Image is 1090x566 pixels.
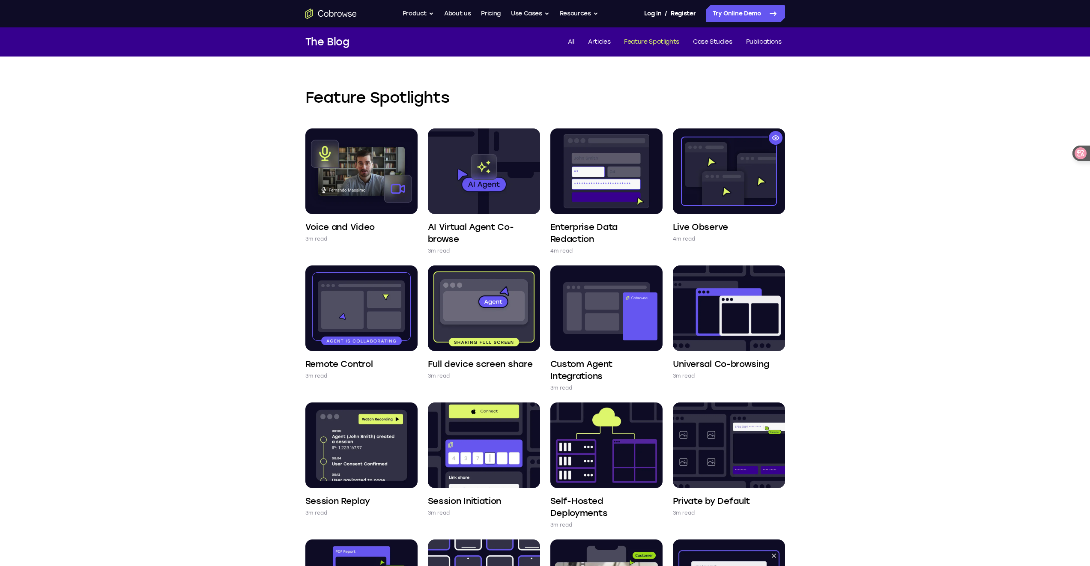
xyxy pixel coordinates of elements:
[428,372,450,380] p: 3m read
[550,384,573,392] p: 3m read
[550,402,663,488] img: Self-Hosted Deployments
[305,265,418,380] a: Remote Control 3m read
[305,235,328,243] p: 3m read
[560,5,598,22] button: Resources
[550,495,663,519] h4: Self-Hosted Deployments
[550,265,663,392] a: Custom Agent Integrations 3m read
[673,128,785,243] a: Live Observe 4m read
[428,128,540,214] img: AI Virtual Agent Co-browse
[673,372,695,380] p: 3m read
[305,265,418,351] img: Remote Control
[673,402,785,488] img: Private by Default
[564,35,578,49] a: All
[550,221,663,245] h4: Enterprise Data Redaction
[428,221,540,245] h4: AI Virtual Agent Co-browse
[673,128,785,214] img: Live Observe
[428,509,450,517] p: 3m read
[665,9,667,19] span: /
[673,265,785,351] img: Universal Co-browsing
[305,509,328,517] p: 3m read
[673,402,785,517] a: Private by Default 3m read
[621,35,683,49] a: Feature Spotlights
[305,358,373,370] h4: Remote Control
[305,402,418,517] a: Session Replay 3m read
[428,402,540,517] a: Session Initiation 3m read
[743,35,785,49] a: Publications
[550,402,663,529] a: Self-Hosted Deployments 3m read
[428,358,533,370] h4: Full device screen share
[305,128,418,214] img: Voice and Video
[550,128,663,255] a: Enterprise Data Redaction 4m read
[305,495,370,507] h4: Session Replay
[428,265,540,351] img: Full device screen share
[706,5,785,22] a: Try Online Demo
[481,5,501,22] a: Pricing
[305,87,785,108] h2: Feature Spotlights
[403,5,434,22] button: Product
[673,265,785,380] a: Universal Co-browsing 3m read
[305,9,357,19] a: Go to the home page
[673,221,728,233] h4: Live Observe
[644,5,661,22] a: Log In
[305,34,349,50] h1: The Blog
[305,221,375,233] h4: Voice and Video
[428,495,502,507] h4: Session Initiation
[305,128,418,243] a: Voice and Video 3m read
[550,521,573,529] p: 3m read
[444,5,471,22] a: About us
[673,495,750,507] h4: Private by Default
[428,265,540,380] a: Full device screen share 3m read
[673,358,769,370] h4: Universal Co-browsing
[671,5,696,22] a: Register
[511,5,549,22] button: Use Cases
[550,128,663,214] img: Enterprise Data Redaction
[673,509,695,517] p: 3m read
[585,35,614,49] a: Articles
[690,35,736,49] a: Case Studies
[673,235,696,243] p: 4m read
[428,247,450,255] p: 3m read
[550,247,573,255] p: 4m read
[550,265,663,351] img: Custom Agent Integrations
[428,402,540,488] img: Session Initiation
[428,128,540,255] a: AI Virtual Agent Co-browse 3m read
[550,358,663,382] h4: Custom Agent Integrations
[305,402,418,488] img: Session Replay
[305,372,328,380] p: 3m read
